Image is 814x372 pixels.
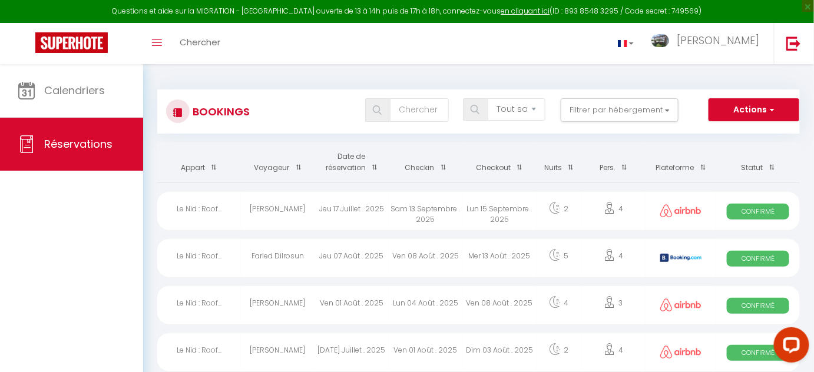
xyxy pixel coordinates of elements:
[390,98,449,122] input: Chercher
[44,137,112,151] span: Réservations
[462,142,536,182] th: Sort by checkout
[180,36,220,48] span: Chercher
[389,142,462,182] th: Sort by checkin
[501,6,550,16] a: en cliquant ici
[581,142,646,182] th: Sort by people
[44,83,105,98] span: Calendriers
[677,33,759,48] span: [PERSON_NAME]
[171,23,229,64] a: Chercher
[786,36,801,51] img: logout
[190,98,250,125] h3: Bookings
[537,142,581,182] th: Sort by nights
[651,34,669,48] img: ...
[643,23,774,64] a: ... [PERSON_NAME]
[35,32,108,53] img: Super Booking
[157,142,241,182] th: Sort by rentals
[561,98,679,122] button: Filtrer par hébergement
[315,142,388,182] th: Sort by booking date
[241,142,315,182] th: Sort by guest
[709,98,799,122] button: Actions
[765,323,814,372] iframe: LiveChat chat widget
[716,142,800,182] th: Sort by status
[646,142,716,182] th: Sort by channel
